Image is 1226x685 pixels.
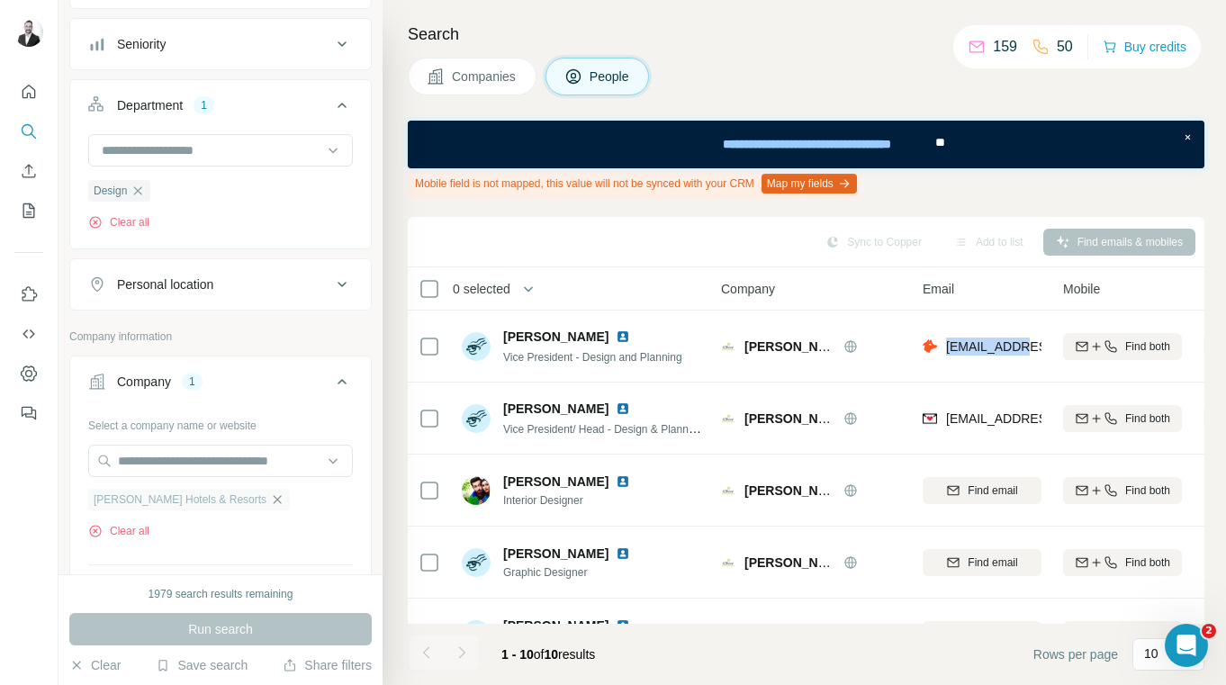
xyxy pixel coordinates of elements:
[156,656,248,674] button: Save search
[616,329,630,344] img: LinkedIn logo
[503,492,637,509] span: Interior Designer
[744,483,955,498] span: [PERSON_NAME] Hotels & Resorts
[94,491,266,508] span: [PERSON_NAME] Hotels & Resorts
[14,397,43,429] button: Feedback
[1202,624,1216,638] span: 2
[69,329,372,345] p: Company information
[14,76,43,108] button: Quick start
[501,647,595,662] span: results
[408,22,1204,47] h4: Search
[14,18,43,47] img: Avatar
[1144,644,1158,662] p: 10
[117,373,171,391] div: Company
[968,482,1017,499] span: Find email
[70,23,371,66] button: Seniority
[503,617,608,635] span: [PERSON_NAME]
[462,476,491,505] img: Avatar
[616,546,630,561] img: LinkedIn logo
[923,549,1041,576] button: Find email
[14,115,43,148] button: Search
[452,68,518,86] span: Companies
[70,263,371,306] button: Personal location
[503,545,608,563] span: [PERSON_NAME]
[503,564,637,581] span: Graphic Designer
[182,374,203,390] div: 1
[69,656,121,674] button: Clear
[1125,338,1170,355] span: Find both
[503,328,608,346] span: [PERSON_NAME]
[721,555,735,570] img: Logo of Oberoi Hotels & Resorts
[744,411,955,426] span: [PERSON_NAME] Hotels & Resorts
[14,357,43,390] button: Dashboard
[1057,36,1073,58] p: 50
[1165,624,1208,667] iframe: Intercom live chat
[462,548,491,577] img: Avatar
[744,339,955,354] span: [PERSON_NAME] Hotels & Resorts
[968,554,1017,571] span: Find email
[88,410,353,434] div: Select a company name or website
[534,647,545,662] span: of
[616,618,630,633] img: LinkedIn logo
[283,656,372,674] button: Share filters
[946,411,1159,426] span: [EMAIL_ADDRESS][DOMAIN_NAME]
[1063,405,1182,432] button: Find both
[923,621,1041,648] button: Find email
[1103,34,1186,59] button: Buy credits
[545,647,559,662] span: 10
[1063,549,1182,576] button: Find both
[70,84,371,134] button: Department1
[590,68,631,86] span: People
[923,338,937,356] img: provider hunter logo
[616,401,630,416] img: LinkedIn logo
[94,183,127,199] span: Design
[721,411,735,426] img: Logo of Oberoi Hotels & Resorts
[616,474,630,489] img: LinkedIn logo
[149,586,293,602] div: 1979 search results remaining
[762,174,857,194] button: Map my fields
[1125,482,1170,499] span: Find both
[1063,333,1182,360] button: Find both
[1063,477,1182,504] button: Find both
[923,410,937,428] img: provider findymail logo
[503,351,682,364] span: Vice President - Design and Planning
[1063,621,1182,648] button: Find both
[923,477,1041,504] button: Find email
[117,275,213,293] div: Personal location
[453,280,510,298] span: 0 selected
[721,483,735,498] img: Logo of Oberoi Hotels & Resorts
[117,96,183,114] div: Department
[462,620,491,649] div: JW
[721,280,775,298] span: Company
[1033,645,1118,663] span: Rows per page
[14,278,43,311] button: Use Surfe on LinkedIn
[501,647,534,662] span: 1 - 10
[408,168,861,199] div: Mobile field is not mapped, this value will not be synced with your CRM
[503,400,608,418] span: [PERSON_NAME]
[14,318,43,350] button: Use Surfe API
[462,332,491,361] img: Avatar
[503,473,608,491] span: [PERSON_NAME]
[744,555,955,570] span: [PERSON_NAME] Hotels & Resorts
[721,339,735,354] img: Logo of Oberoi Hotels & Resorts
[1125,410,1170,427] span: Find both
[462,404,491,433] img: Avatar
[923,280,954,298] span: Email
[993,36,1017,58] p: 159
[194,97,214,113] div: 1
[408,121,1204,168] iframe: Banner
[1125,554,1170,571] span: Find both
[117,35,166,53] div: Seniority
[70,360,371,410] button: Company1
[1063,280,1100,298] span: Mobile
[14,155,43,187] button: Enrich CSV
[14,194,43,227] button: My lists
[88,523,149,539] button: Clear all
[88,214,149,230] button: Clear all
[503,421,703,436] span: Vice President/ Head - Design & Planning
